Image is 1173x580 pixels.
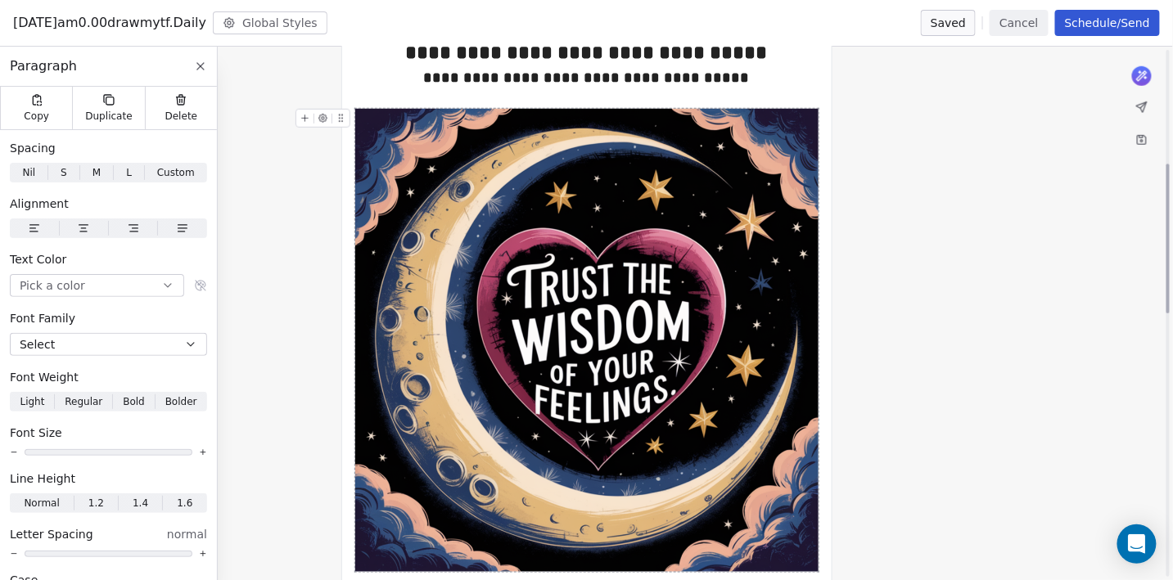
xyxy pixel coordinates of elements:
span: Alignment [10,196,69,212]
span: Line Height [10,470,75,487]
span: Bold [123,394,145,409]
span: Copy [24,110,49,123]
button: Saved [921,10,976,36]
span: Letter Spacing [10,526,93,542]
span: M [92,165,101,180]
span: 1.6 [177,496,192,510]
span: Font Family [10,310,75,326]
span: Normal [24,496,59,510]
span: Duplicate [85,110,132,123]
button: Schedule/Send [1055,10,1160,36]
span: L [126,165,132,180]
button: Cancel [990,10,1048,36]
span: Paragraph [10,56,77,76]
span: Light [20,394,44,409]
span: Select [20,336,55,353]
span: Custom [157,165,195,180]
span: 1.2 [88,496,104,510]
span: normal [167,526,207,542]
span: Font Size [10,425,62,441]
span: Bolder [165,394,197,409]
button: Global Styles [213,11,327,34]
span: [DATE]am0.00drawmytf.Daily [13,13,206,33]
span: Nil [22,165,35,180]
span: S [61,165,67,180]
button: Pick a color [10,274,184,297]
span: 1.4 [133,496,148,510]
span: Text Color [10,251,66,268]
div: Open Intercom Messenger [1117,524,1157,564]
span: Font Weight [10,369,79,385]
span: Regular [65,394,102,409]
span: Spacing [10,140,56,156]
span: Delete [165,110,198,123]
